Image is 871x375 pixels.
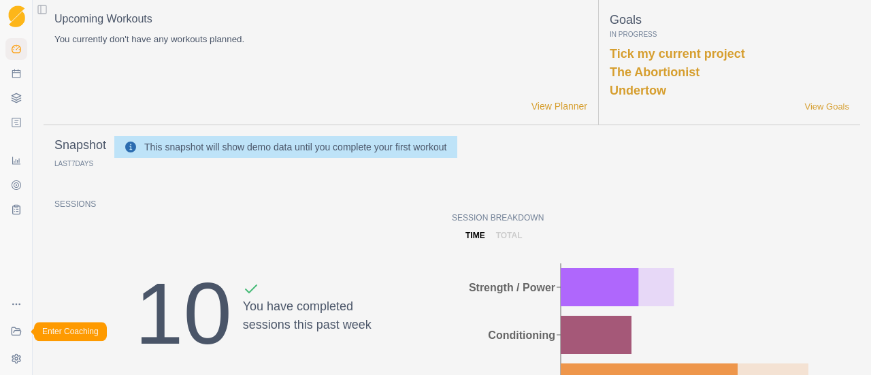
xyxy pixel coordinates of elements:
[54,33,587,46] p: You currently don't have any workouts planned.
[54,11,587,27] p: Upcoming Workouts
[54,136,106,154] p: Snapshot
[54,160,93,167] p: Last Days
[5,348,27,370] button: Settings
[8,5,25,28] img: Logo
[54,198,452,210] p: Sessions
[71,160,76,167] span: 7
[610,29,849,39] p: In Progress
[144,139,446,155] div: This snapshot will show demo data until you complete your first workout
[465,229,485,242] p: time
[610,65,700,79] a: The Abortionist
[804,100,849,114] a: View Goals
[496,229,523,242] p: total
[34,322,107,341] div: Enter Coaching
[531,99,587,114] a: View Planner
[452,212,849,224] p: Session Breakdown
[469,281,555,293] tspan: Strength / Power
[610,84,666,97] a: Undertow
[5,5,27,27] a: Logo
[610,11,849,29] p: Goals
[488,329,555,340] tspan: Conditioning
[610,47,745,61] a: Tick my current project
